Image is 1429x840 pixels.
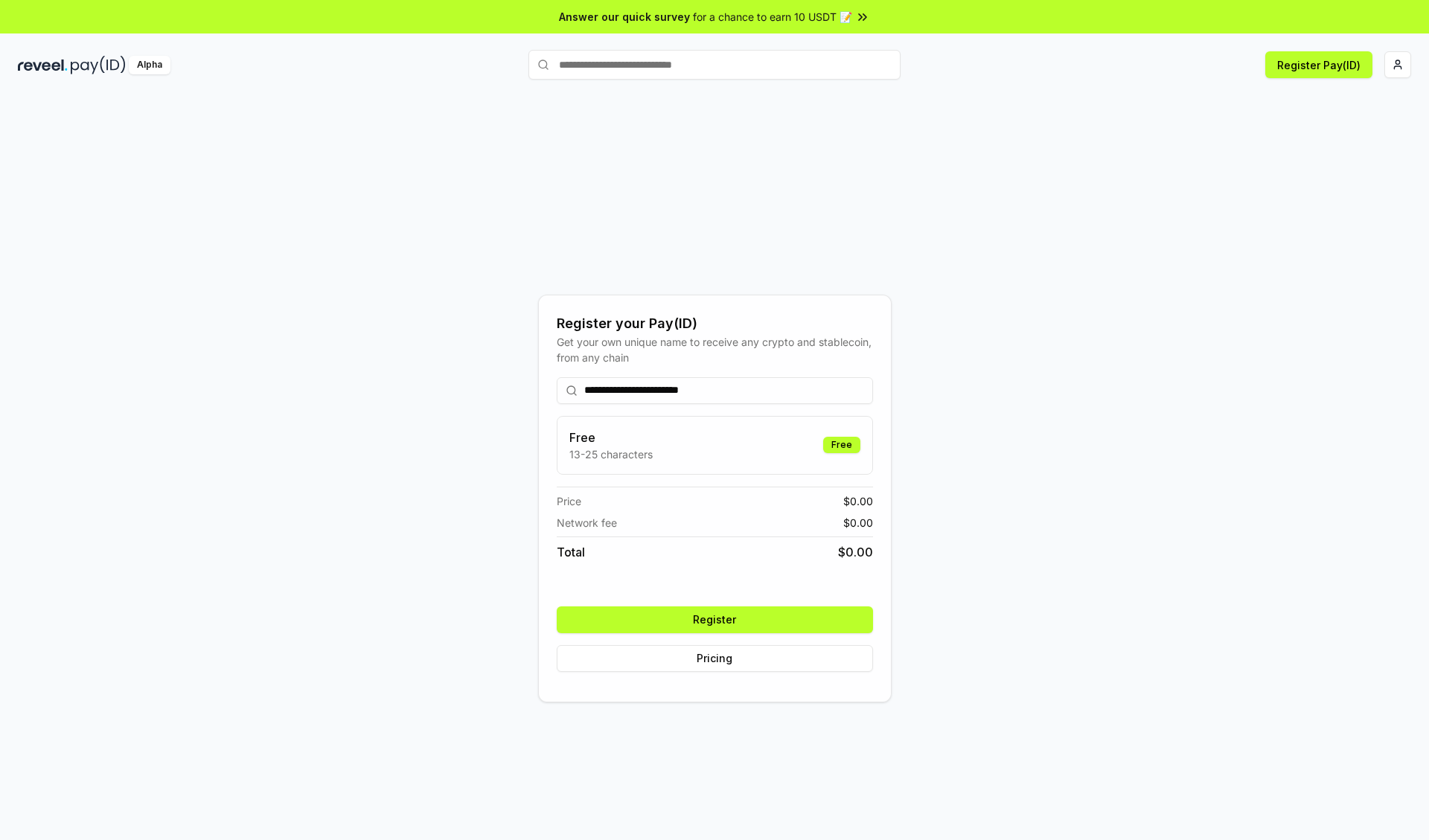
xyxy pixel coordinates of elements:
[569,446,653,462] p: 13-25 characters
[823,437,860,453] div: Free
[557,645,873,672] button: Pricing
[557,493,581,509] span: Price
[838,543,873,561] span: $ 0.00
[557,543,585,561] span: Total
[18,56,68,74] img: reveel_dark
[1265,51,1372,78] button: Register Pay(ID)
[693,9,852,25] span: for a chance to earn 10 USDT 📝
[557,334,873,365] div: Get your own unique name to receive any crypto and stablecoin, from any chain
[559,9,690,25] span: Answer our quick survey
[843,515,873,530] span: $ 0.00
[129,56,170,74] div: Alpha
[843,493,873,509] span: $ 0.00
[557,515,617,530] span: Network fee
[557,313,873,334] div: Register your Pay(ID)
[557,606,873,633] button: Register
[569,429,653,446] h3: Free
[71,56,126,74] img: pay_id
